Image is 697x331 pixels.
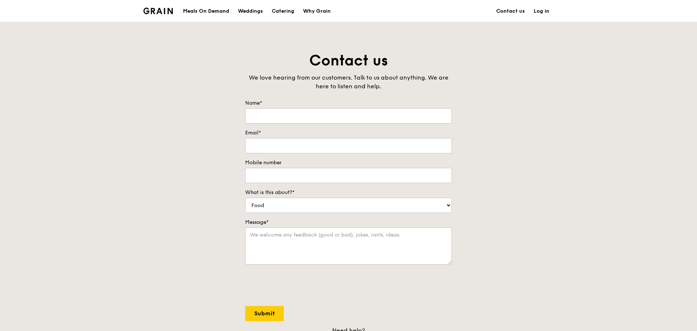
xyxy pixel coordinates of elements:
[183,0,229,22] div: Meals On Demand
[245,189,452,196] label: What is this about?*
[245,219,452,226] label: Message*
[272,0,294,22] div: Catering
[143,8,173,14] img: Grain
[238,0,263,22] div: Weddings
[245,129,452,137] label: Email*
[529,0,554,22] a: Log in
[245,159,452,166] label: Mobile number
[299,0,335,22] a: Why Grain
[245,73,452,91] div: We love hearing from our customers. Talk to us about anything. We are here to listen and help.
[245,51,452,70] h1: Contact us
[245,272,356,300] iframe: reCAPTCHA
[303,0,331,22] div: Why Grain
[234,0,267,22] a: Weddings
[245,306,284,321] input: Submit
[492,0,529,22] a: Contact us
[245,100,452,107] label: Name*
[267,0,299,22] a: Catering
